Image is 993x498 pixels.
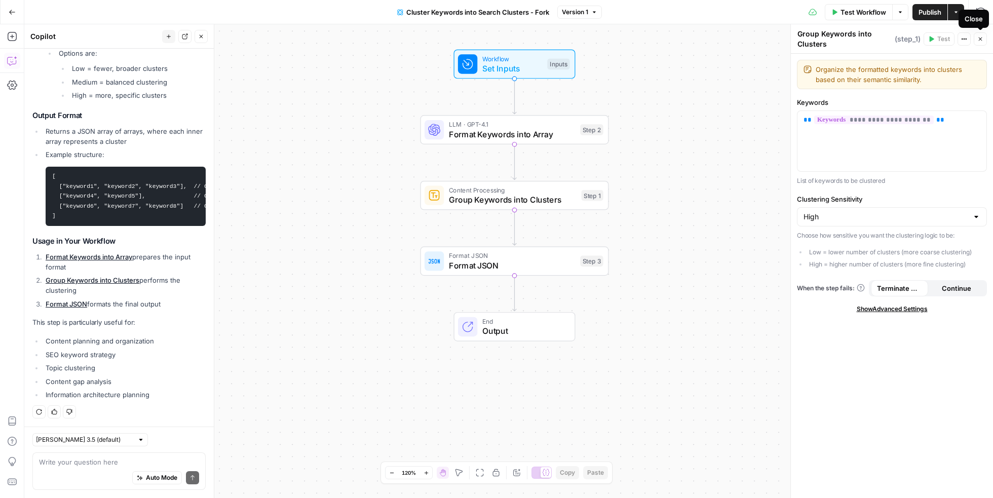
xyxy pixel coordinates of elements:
span: Content Processing [449,185,577,195]
span: Show Advanced Settings [857,304,928,314]
div: LLM · GPT-4.1Format Keywords into ArrayStep 2 [421,115,609,144]
label: Keywords [797,97,987,107]
li: Topic clustering [43,363,206,373]
div: WorkflowSet InputsInputs [421,50,609,79]
div: Step 2 [580,124,603,135]
span: Output [482,325,565,337]
div: Inputs [547,59,569,70]
li: Content gap analysis [43,376,206,387]
span: Copy [560,468,575,477]
li: Low = lower number of clusters (more coarse clustering) [807,248,987,257]
li: Medium = balanced clustering [69,77,206,87]
button: Copy [556,466,579,479]
img: 14hgftugzlhicq6oh3k7w4rc46c1 [428,189,440,202]
textarea: Group Keywords into Clusters [797,29,892,49]
span: Format JSON [449,259,576,272]
span: Cluster Keywords into Search Clusters - Fork [406,7,549,17]
span: LLM · GPT-4.1 [449,120,576,129]
p: Choose how sensitive you want the clustering logic to be: [797,231,987,241]
button: Cluster Keywords into Search Clusters - Fork [391,4,555,20]
li: Example structure: [43,149,206,226]
li: performs the clustering [43,275,206,295]
a: Group Keywords into Clusters [46,276,139,284]
span: Set Inputs [482,62,543,74]
span: Terminate Workflow [877,283,922,293]
div: Step 3 [580,256,603,267]
span: Test Workflow [841,7,886,17]
span: Version 1 [562,8,588,17]
button: Publish [912,4,947,20]
span: ( step_1 ) [895,34,921,44]
span: Group Keywords into Clusters [449,194,577,206]
li: Content planning and organization [43,336,206,346]
span: Format JSON [449,251,576,260]
div: Content ProcessingGroup Keywords into ClustersStep 1 [421,181,609,210]
li: Low = fewer, broader clusters [69,63,206,73]
span: Paste [587,468,604,477]
code: [ ["keyword1", "keyword2", "keyword3"], // Cluster 1 ["keyword4", "keyword5"], // Cluster 2 ["key... [52,173,235,219]
div: EndOutput [421,312,609,341]
a: Format JSON [46,300,87,308]
li: High = higher number of clusters (more fine clustering) [807,260,987,269]
button: Paste [583,466,608,479]
g: Edge from step_1 to step_3 [513,210,516,245]
button: Version 1 [557,6,602,19]
button: Test [924,32,954,46]
span: Publish [919,7,941,17]
li: SEO keyword strategy [43,350,206,360]
h3: Usage in Your Workflow [32,237,206,246]
g: Edge from step_2 to step_1 [513,144,516,179]
span: 120% [402,469,416,477]
textarea: Organize the formatted keywords into clusters based on their semantic similarity. [816,64,980,85]
button: Auto Mode [132,471,182,484]
g: Edge from step_3 to end [513,275,516,311]
li: formats the final output [43,299,206,309]
p: List of keywords to be clustered [797,176,987,186]
span: Format Keywords into Array [449,128,576,140]
li: Returns a JSON array of arrays, where each inner array represents a cluster [43,126,206,146]
p: This step is particularly useful for: [32,317,206,328]
div: Step 1 [582,190,603,201]
div: Close [965,14,983,24]
li: High = more, specific clusters [69,90,206,100]
span: End [482,317,565,326]
a: Format Keywords into Array [46,253,132,261]
div: Copilot [30,31,159,42]
li: Information architecture planning [43,390,206,400]
g: Edge from start to step_2 [513,79,516,114]
span: Auto Mode [146,473,177,482]
a: When the step fails: [797,284,865,293]
input: Claude Sonnet 3.5 (default) [36,435,133,445]
div: Format JSONFormat JSONStep 3 [421,247,609,276]
button: Test Workflow [825,4,892,20]
li: Options are: [56,48,206,100]
button: Continue [928,280,985,296]
label: Clustering Sensitivity [797,194,987,204]
span: Continue [942,283,971,293]
h3: Output Format [32,111,206,121]
span: Workflow [482,54,543,63]
li: prepares the input format [43,252,206,272]
input: High [804,212,968,222]
span: Test [937,34,950,44]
